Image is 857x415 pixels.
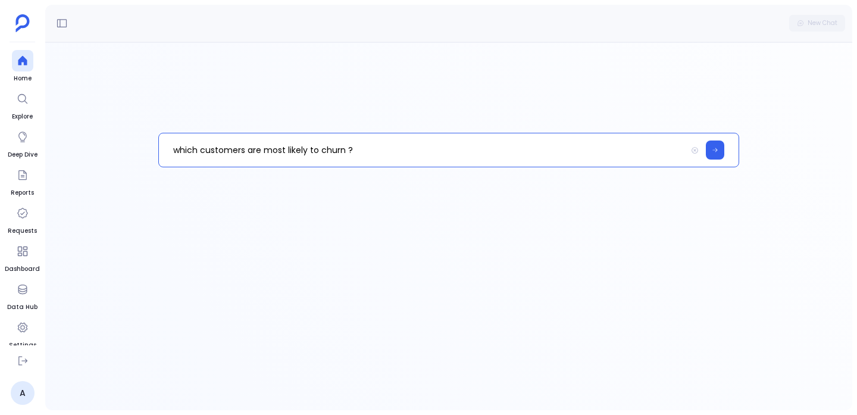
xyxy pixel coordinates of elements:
a: Requests [8,202,37,236]
p: which customers are most likely to churn ? [159,135,686,166]
a: Settings [9,317,36,350]
a: Deep Dive [8,126,37,160]
span: Dashboard [5,264,40,274]
span: Deep Dive [8,150,37,160]
a: Reports [11,164,34,198]
a: Explore [12,88,33,121]
span: Explore [12,112,33,121]
a: Data Hub [7,279,37,312]
a: A [11,381,35,405]
span: Requests [8,226,37,236]
span: Reports [11,188,34,198]
span: Data Hub [7,302,37,312]
span: Settings [9,341,36,350]
img: petavue logo [15,14,30,32]
span: Home [12,74,33,83]
a: Home [12,50,33,83]
a: Dashboard [5,241,40,274]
